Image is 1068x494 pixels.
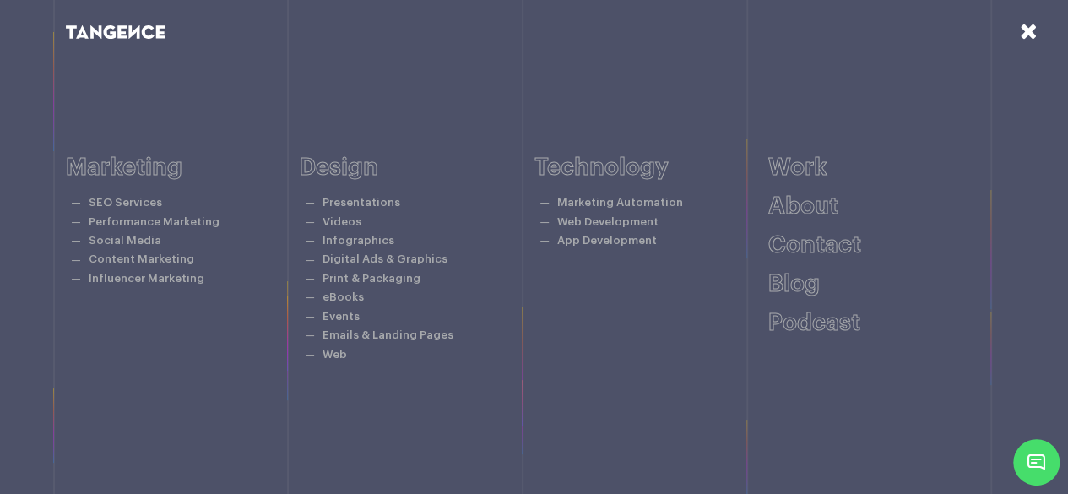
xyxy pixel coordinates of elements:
[557,216,659,227] a: Web Development
[768,272,820,296] a: Blog
[323,235,394,246] a: Infographics
[323,216,361,227] a: Videos
[89,253,194,264] a: Content Marketing
[768,155,827,179] a: Work
[323,253,447,264] a: Digital Ads & Graphics
[66,155,301,181] h6: Marketing
[323,291,364,302] a: eBooks
[323,273,420,284] a: Print & Packaging
[323,329,453,340] a: Emails & Landing Pages
[768,194,838,218] a: About
[300,155,534,181] h6: Design
[557,235,657,246] a: App Development
[557,197,683,208] a: Marketing Automation
[323,311,360,322] a: Events
[89,197,162,208] a: SEO Services
[1013,439,1060,486] span: Chat Widget
[323,349,347,360] a: Web
[534,155,769,181] h6: Technology
[89,216,220,227] a: Performance Marketing
[768,233,861,257] a: Contact
[89,273,204,284] a: Influencer Marketing
[89,235,161,246] a: Social Media
[323,197,400,208] a: Presentations
[768,311,860,334] a: Podcast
